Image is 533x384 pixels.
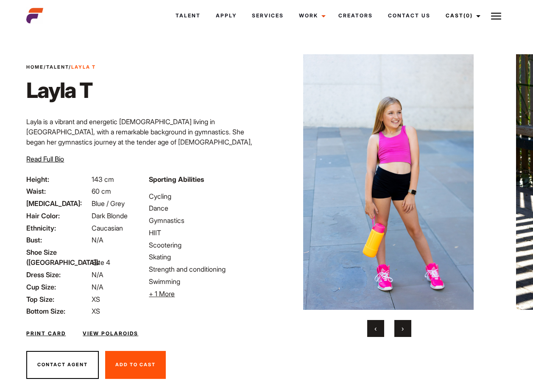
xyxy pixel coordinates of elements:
[26,235,90,245] span: Bust:
[92,211,128,220] span: Dark Blonde
[92,270,103,279] span: N/A
[26,282,90,292] span: Cup Size:
[92,199,125,208] span: Blue / Grey
[92,187,111,195] span: 60 cm
[26,155,64,163] span: Read Full Bio
[491,11,501,21] img: Burger icon
[71,64,96,70] strong: Layla T
[83,330,138,337] a: View Polaroids
[26,198,90,209] span: [MEDICAL_DATA]:
[92,175,114,184] span: 143 cm
[26,7,43,24] img: cropped-aefm-brand-fav-22-square.png
[26,174,90,184] span: Height:
[149,240,261,250] li: Scootering
[149,276,261,287] li: Swimming
[92,295,100,303] span: XS
[26,330,66,337] a: Print Card
[149,175,204,184] strong: Sporting Abilities
[92,224,123,232] span: Caucasian
[26,64,96,71] span: / /
[92,258,110,267] span: Size 4
[92,236,103,244] span: N/A
[286,54,491,310] img: 0B5A8920
[26,78,96,103] h1: Layla T
[26,154,64,164] button: Read Full Bio
[105,351,166,379] button: Add To Cast
[438,4,486,27] a: Cast(0)
[26,223,90,233] span: Ethnicity:
[380,4,438,27] a: Contact Us
[26,294,90,304] span: Top Size:
[374,324,377,333] span: Previous
[149,215,261,225] li: Gymnastics
[46,64,69,70] a: Talent
[244,4,291,27] a: Services
[149,252,261,262] li: Skating
[26,247,90,267] span: Shoe Size ([GEOGRAPHIC_DATA]):
[26,64,44,70] a: Home
[463,12,473,19] span: (0)
[149,228,261,238] li: HIIT
[291,4,331,27] a: Work
[26,306,90,316] span: Bottom Size:
[26,117,261,208] p: Layla is a vibrant and energetic [DEMOGRAPHIC_DATA] living in [GEOGRAPHIC_DATA], with a remarkabl...
[92,307,100,315] span: XS
[92,283,103,291] span: N/A
[208,4,244,27] a: Apply
[26,270,90,280] span: Dress Size:
[149,191,261,201] li: Cycling
[115,362,156,367] span: Add To Cast
[149,264,261,274] li: Strength and conditioning
[26,186,90,196] span: Waist:
[26,211,90,221] span: Hair Color:
[331,4,380,27] a: Creators
[402,324,404,333] span: Next
[149,289,175,298] span: + 1 More
[149,203,261,213] li: Dance
[168,4,208,27] a: Talent
[26,351,99,379] button: Contact Agent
